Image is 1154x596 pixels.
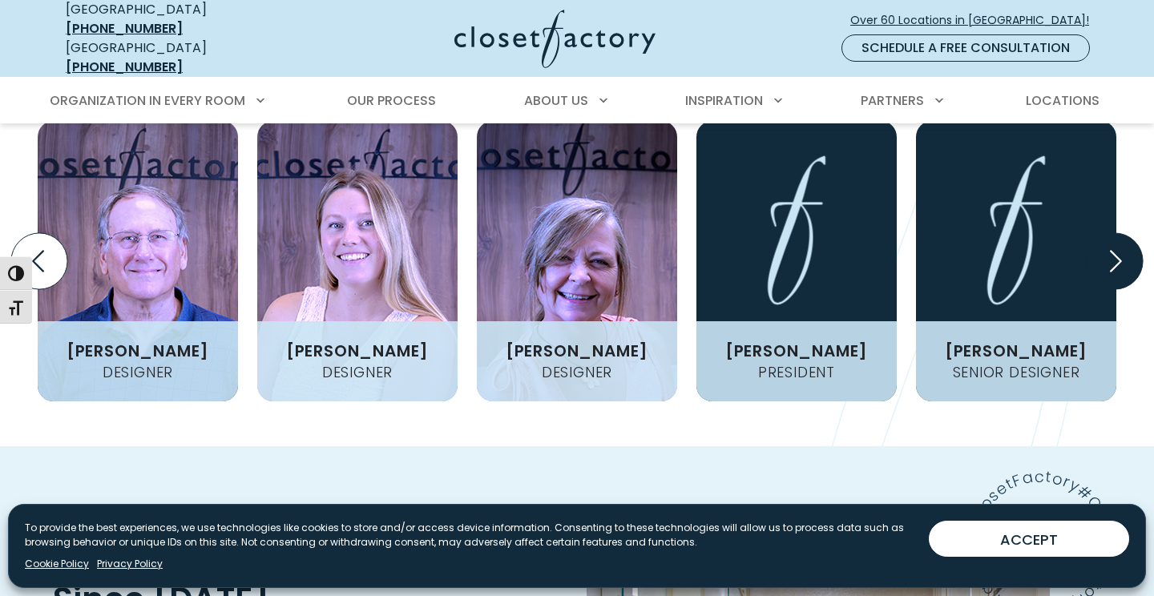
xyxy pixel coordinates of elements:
img: Sarah Carpenter Closet Factory Seattle [477,121,677,401]
a: [PHONE_NUMBER] [66,58,183,76]
h4: Senior Designer [946,365,1087,380]
img: Closet Factory Logo [454,10,656,68]
h3: [PERSON_NAME] [60,343,216,359]
button: Next slide [1080,227,1149,296]
a: Cookie Policy [25,557,89,571]
span: Over 60 Locations in [GEOGRAPHIC_DATA]! [850,12,1102,29]
span: Locations [1026,91,1100,110]
img: Kendra Bone Closet Factory Seattle [257,121,458,401]
h3: [PERSON_NAME] [499,343,655,359]
a: Over 60 Locations in [GEOGRAPHIC_DATA]! [849,6,1103,34]
h3: [PERSON_NAME] [719,343,874,359]
span: Inspiration [685,91,763,110]
span: Our Process [347,91,436,110]
h4: Designer [535,365,619,380]
span: About Us [524,91,588,110]
img: Shimaa Elshabouri [916,121,1116,401]
p: To provide the best experiences, we use technologies like cookies to store and/or access device i... [25,521,916,550]
a: [PHONE_NUMBER] [66,19,183,38]
h3: [PERSON_NAME] [938,343,1094,359]
button: Previous slide [5,227,74,296]
img: Will Farris [696,121,897,401]
h4: Designer [316,365,399,380]
h4: President [752,365,841,380]
span: Partners [861,91,924,110]
a: Privacy Policy [97,557,163,571]
button: ACCEPT [929,521,1129,557]
span: Organization in Every Room [50,91,245,110]
span: Exceptional [53,488,275,558]
h4: Designer [96,365,180,380]
a: Schedule a Free Consultation [841,34,1090,62]
img: Bryon Moeller Closet Factory Seattle [38,121,238,401]
nav: Primary Menu [38,79,1116,123]
h3: [PERSON_NAME] [280,343,435,359]
div: [GEOGRAPHIC_DATA] [66,38,298,77]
